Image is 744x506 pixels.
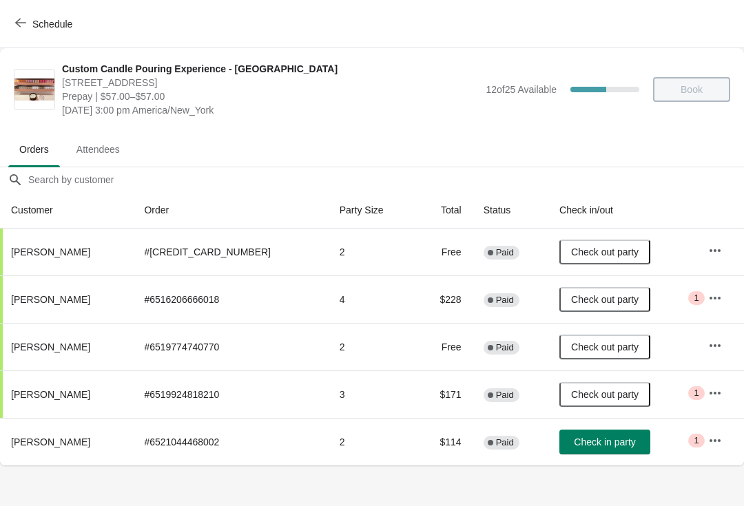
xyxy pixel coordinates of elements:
[133,418,328,465] td: # 6521044468002
[32,19,72,30] span: Schedule
[559,430,650,454] button: Check in party
[329,370,415,418] td: 3
[571,341,639,352] span: Check out party
[11,389,90,400] span: [PERSON_NAME]
[415,323,473,370] td: Free
[496,295,514,306] span: Paid
[11,341,90,352] span: [PERSON_NAME]
[28,167,744,192] input: Search by customer
[571,294,639,305] span: Check out party
[7,12,83,36] button: Schedule
[11,246,90,257] span: [PERSON_NAME]
[62,62,479,76] span: Custom Candle Pouring Experience - [GEOGRAPHIC_DATA]
[574,436,635,447] span: Check in party
[11,294,90,305] span: [PERSON_NAME]
[694,435,699,446] span: 1
[329,323,415,370] td: 2
[62,89,479,103] span: Prepay | $57.00–$57.00
[329,192,415,229] th: Party Size
[133,275,328,323] td: # 6516206666018
[415,370,473,418] td: $171
[329,275,415,323] td: 4
[62,76,479,89] span: [STREET_ADDRESS]
[8,137,60,162] span: Orders
[548,192,697,229] th: Check in/out
[133,192,328,229] th: Order
[65,137,131,162] span: Attendees
[62,103,479,117] span: [DATE] 3:00 pm America/New_York
[486,84,557,95] span: 12 of 25 Available
[496,390,514,401] span: Paid
[415,229,473,275] td: Free
[694,388,699,399] span: 1
[11,436,90,447] span: [PERSON_NAME]
[415,192,473,229] th: Total
[496,247,514,258] span: Paid
[133,229,328,275] td: # [CREDIT_CARD_NUMBER]
[559,335,650,359] button: Check out party
[329,229,415,275] td: 2
[559,240,650,264] button: Check out party
[133,323,328,370] td: # 6519774740770
[496,437,514,448] span: Paid
[415,275,473,323] td: $228
[571,389,639,400] span: Check out party
[694,293,699,304] span: 1
[571,246,639,257] span: Check out party
[473,192,548,229] th: Status
[14,78,54,101] img: Custom Candle Pouring Experience - Fort Lauderdale
[133,370,328,418] td: # 6519924818210
[559,287,650,312] button: Check out party
[329,418,415,465] td: 2
[496,342,514,353] span: Paid
[415,418,473,465] td: $114
[559,382,650,407] button: Check out party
